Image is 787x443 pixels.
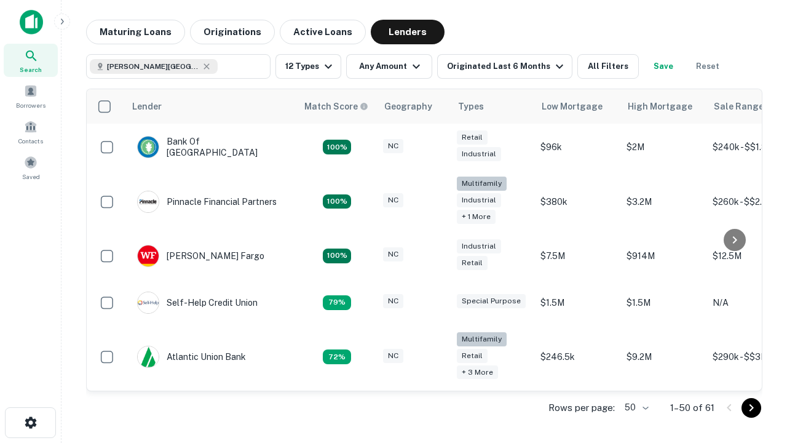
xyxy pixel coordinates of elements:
button: Any Amount [346,54,432,79]
div: Pinnacle Financial Partners [137,191,277,213]
div: + 1 more [457,210,496,224]
div: [PERSON_NAME] Fargo [137,245,264,267]
img: picture [138,245,159,266]
div: Special Purpose [457,294,526,308]
div: Industrial [457,147,501,161]
td: $246.5k [534,326,620,388]
img: picture [138,292,159,313]
td: $3.2M [620,170,706,233]
span: Saved [22,172,40,182]
div: Matching Properties: 10, hasApolloMatch: undefined [323,349,351,364]
th: Low Mortgage [534,89,620,124]
button: Reset [688,54,727,79]
th: Types [451,89,534,124]
div: Bank Of [GEOGRAPHIC_DATA] [137,136,285,158]
div: High Mortgage [628,99,692,114]
div: Sale Range [714,99,764,114]
th: High Mortgage [620,89,706,124]
div: Matching Properties: 11, hasApolloMatch: undefined [323,295,351,310]
img: capitalize-icon.png [20,10,43,34]
td: $9.2M [620,326,706,388]
p: Rows per page: [548,401,615,415]
button: Maturing Loans [86,20,185,44]
div: NC [383,294,403,308]
div: NC [383,193,403,207]
h6: Match Score [304,100,366,113]
td: $914M [620,233,706,279]
div: Retail [457,130,488,145]
div: Industrial [457,239,501,253]
button: Active Loans [280,20,366,44]
button: Originations [190,20,275,44]
td: $2M [620,124,706,170]
td: $200k [534,388,620,434]
div: Originated Last 6 Months [447,59,567,74]
iframe: Chat Widget [726,305,787,364]
th: Geography [377,89,451,124]
button: Go to next page [742,398,761,418]
div: Lender [132,99,162,114]
td: $1.5M [534,279,620,326]
div: Low Mortgage [542,99,603,114]
span: [PERSON_NAME][GEOGRAPHIC_DATA], [GEOGRAPHIC_DATA] [107,61,199,72]
div: Retail [457,256,488,270]
a: Contacts [4,115,58,148]
img: picture [138,137,159,158]
td: $7.5M [534,233,620,279]
button: All Filters [577,54,639,79]
div: NC [383,247,403,261]
th: Capitalize uses an advanced AI algorithm to match your search with the best lender. The match sco... [297,89,377,124]
div: NC [383,139,403,153]
div: Matching Properties: 14, hasApolloMatch: undefined [323,140,351,154]
div: 50 [620,399,651,417]
div: Multifamily [457,332,507,346]
div: Atlantic Union Bank [137,346,246,368]
button: 12 Types [275,54,341,79]
button: Save your search to get updates of matches that match your search criteria. [644,54,683,79]
div: Capitalize uses an advanced AI algorithm to match your search with the best lender. The match sco... [304,100,368,113]
td: $3.3M [620,388,706,434]
div: Multifamily [457,177,507,191]
div: Geography [384,99,432,114]
td: $380k [534,170,620,233]
img: picture [138,346,159,367]
button: Originated Last 6 Months [437,54,572,79]
button: Lenders [371,20,445,44]
span: Search [20,65,42,74]
div: Retail [457,349,488,363]
a: Saved [4,151,58,184]
td: $1.5M [620,279,706,326]
div: + 3 more [457,365,498,380]
div: Matching Properties: 25, hasApolloMatch: undefined [323,194,351,209]
div: Self-help Credit Union [137,292,258,314]
th: Lender [125,89,297,124]
a: Search [4,44,58,77]
td: $96k [534,124,620,170]
div: NC [383,349,403,363]
div: Types [458,99,484,114]
div: Matching Properties: 15, hasApolloMatch: undefined [323,249,351,263]
span: Borrowers [16,100,45,110]
span: Contacts [18,136,43,146]
div: Industrial [457,193,501,207]
p: 1–50 of 61 [670,401,714,415]
img: picture [138,191,159,212]
a: Borrowers [4,79,58,113]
